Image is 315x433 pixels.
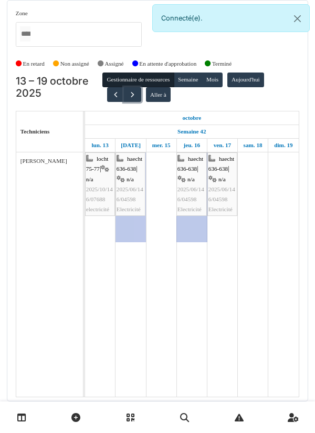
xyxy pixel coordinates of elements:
span: locht 75-77 [86,156,109,172]
button: Semaine [174,73,203,87]
input: Tous [20,26,30,42]
span: [PERSON_NAME] [20,158,67,164]
span: n/a [86,176,93,182]
span: 2025/06/146/04598 [208,186,235,202]
label: En attente d'approbation [139,59,196,68]
div: | [86,154,114,214]
a: 18 octobre 2025 [241,139,265,152]
span: haecht 636-638 [208,156,234,172]
h2: 13 – 19 octobre 2025 [16,75,102,100]
span: Electricité [177,206,202,212]
a: 17 octobre 2025 [211,139,234,152]
div: Connecté(e). [152,4,310,32]
span: Electricité [117,206,141,212]
span: Electricité [208,206,233,212]
span: n/a [127,176,134,182]
span: haecht 636-638 [117,156,142,172]
a: Semaine 42 [175,125,208,138]
button: Précédent [107,87,124,102]
span: 2025/10/146/07688 [86,186,113,202]
label: Terminé [212,59,232,68]
div: | [117,154,144,214]
span: haecht 636-638 [177,156,203,172]
button: Mois [202,73,223,87]
a: 15 octobre 2025 [150,139,173,152]
button: Gestionnaire de ressources [102,73,174,87]
span: 2025/06/146/04598 [117,186,143,202]
a: 14 octobre 2025 [118,139,143,152]
a: 13 octobre 2025 [180,111,204,125]
label: Non assigné [60,59,89,68]
span: electricité [86,206,109,212]
button: Close [286,5,309,33]
button: Aujourd'hui [227,73,264,87]
label: Assigné [105,59,124,68]
span: n/a [218,176,226,182]
span: n/a [187,176,195,182]
span: 2025/06/146/04598 [177,186,204,202]
a: 19 octobre 2025 [271,139,295,152]
span: Techniciens [20,128,50,135]
div: | [177,154,206,214]
a: 16 octobre 2025 [181,139,203,152]
label: Zone [16,9,28,18]
button: Aller à [146,87,171,102]
div: | [208,154,236,214]
a: 13 octobre 2025 [89,139,111,152]
button: Suivant [124,87,141,102]
label: En retard [23,59,45,68]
